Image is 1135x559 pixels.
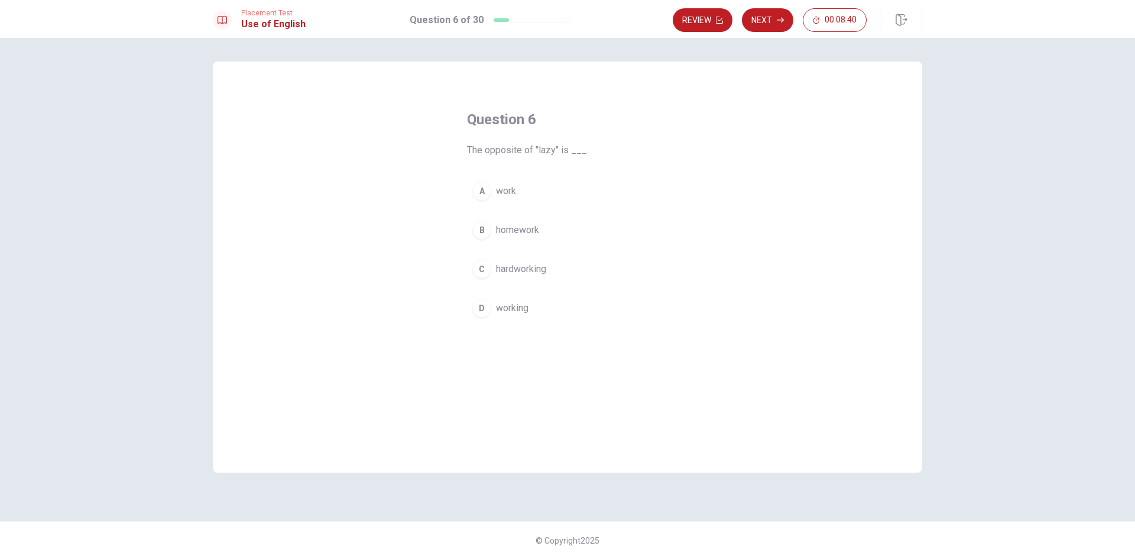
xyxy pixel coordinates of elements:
span: homework [496,223,539,237]
span: work [496,184,516,198]
button: Chardworking [467,254,668,284]
span: © Copyright 2025 [536,536,599,545]
div: B [472,221,491,240]
button: Bhomework [467,215,668,245]
div: C [472,260,491,279]
span: working [496,301,528,315]
button: Next [742,8,793,32]
h4: Question 6 [467,110,668,129]
div: D [472,299,491,318]
span: The opposite of "lazy" is ___. [467,143,668,157]
h1: Question 6 of 30 [410,13,484,27]
button: 00:08:40 [803,8,867,32]
button: Dworking [467,293,668,323]
span: hardworking [496,262,546,276]
span: 00:08:40 [825,15,857,25]
span: Placement Test [241,9,306,17]
div: A [472,182,491,201]
h1: Use of English [241,17,306,31]
button: Awork [467,176,668,206]
button: Review [673,8,732,32]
